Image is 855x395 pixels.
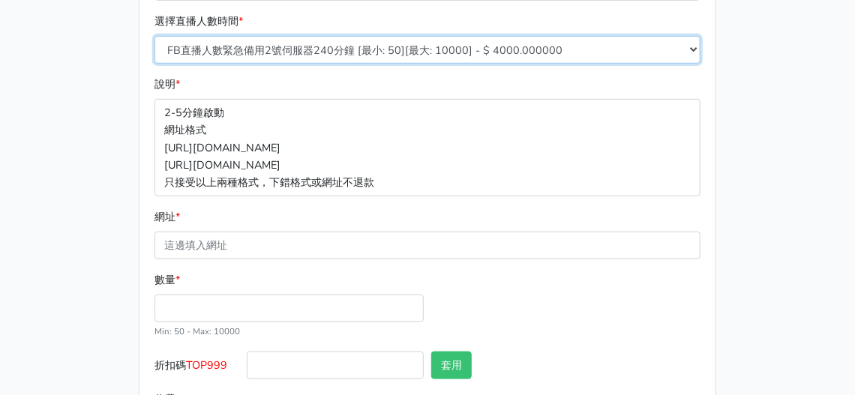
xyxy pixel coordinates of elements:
[151,352,243,385] label: 折扣碼
[431,352,472,379] button: 套用
[154,99,700,196] p: 2-5分鐘啟動 網址格式 [URL][DOMAIN_NAME] [URL][DOMAIN_NAME] 只接受以上兩種格式，下錯格式或網址不退款
[154,232,700,259] input: 這邊填入網址
[186,358,227,373] span: TOP999
[154,208,180,226] label: 網址
[154,13,243,30] label: 選擇直播人數時間
[154,325,240,337] small: Min: 50 - Max: 10000
[154,76,180,93] label: 說明
[154,271,180,289] label: 數量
